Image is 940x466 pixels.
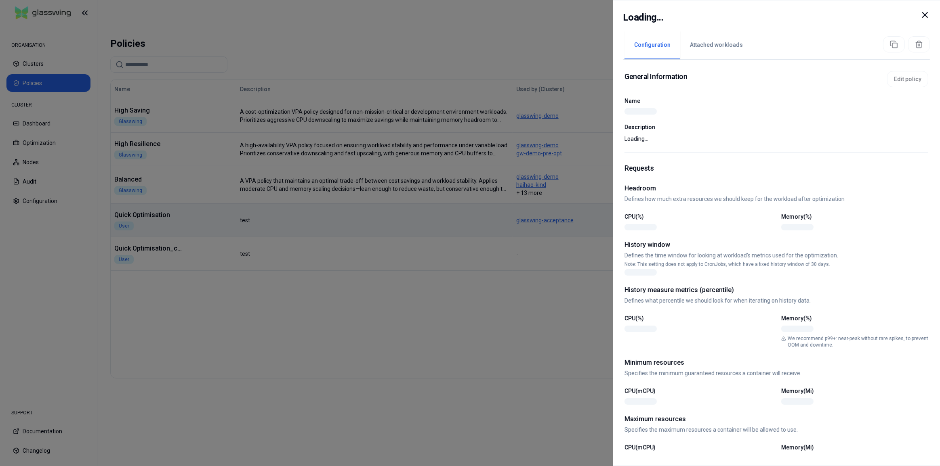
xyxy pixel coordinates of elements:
[781,213,812,220] label: Memory(%)
[625,414,928,424] h2: Maximum resources
[625,315,644,322] label: CPU(%)
[625,184,928,193] h2: Headroom
[625,195,928,203] p: Defines how much extra resources we should keep for the workload after optimization
[625,285,928,295] h2: History measure metrics (percentile)
[680,31,753,59] button: Attached workloads
[625,261,928,267] p: Note: This setting does not apply to CronJobs, which have a fixed history window of 30 days.
[625,251,928,259] p: Defines the time window for looking at workload’s metrics used for the optimization.
[625,124,928,130] label: Description
[625,426,928,434] p: Specifies the maximum resources a container will be allowed to use.
[625,297,928,305] p: Defines what percentile we should look for when iterating on history data.
[623,10,663,25] h2: Loading...
[625,213,644,220] label: CPU(%)
[625,98,640,104] label: Name
[625,388,656,394] label: CPU(mCPU)
[625,163,928,174] h1: Requests
[781,388,814,394] label: Memory(Mi)
[625,135,928,143] p: Loading...
[625,31,680,59] button: Configuration
[625,240,928,250] h2: History window
[625,358,928,368] h2: Minimum resources
[781,315,812,322] label: Memory(%)
[625,71,687,87] h1: General Information
[781,444,814,451] label: Memory(Mi)
[625,444,656,451] label: CPU(mCPU)
[788,335,928,348] p: We recommend p99+: near-peak without rare spikes, to prevent OOM and downtime.
[625,369,928,377] p: Specifies the minimum guaranteed resources a container will receive.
